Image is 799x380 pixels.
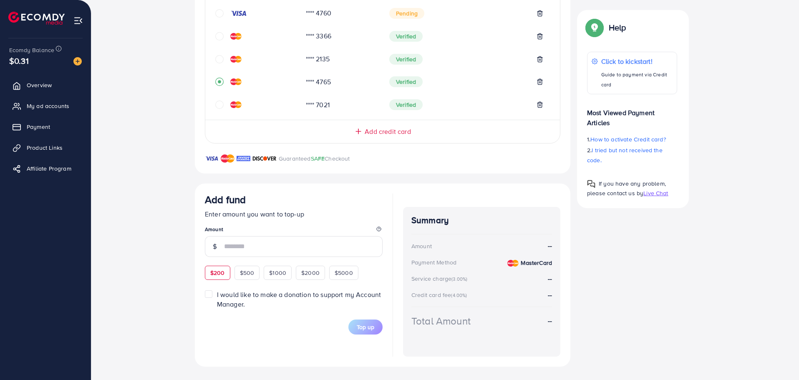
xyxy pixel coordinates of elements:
strong: -- [548,274,552,283]
p: Guaranteed Checkout [279,154,350,164]
img: credit [230,101,242,108]
h4: Summary [411,215,552,226]
a: Affiliate Program [6,160,85,177]
img: brand [252,154,277,164]
p: Click to kickstart! [601,56,673,66]
small: (4.00%) [451,292,467,299]
span: Product Links [27,143,63,152]
span: Affiliate Program [27,164,71,173]
svg: circle [215,9,224,18]
img: credit [230,78,242,85]
legend: Amount [205,226,383,236]
p: Most Viewed Payment Articles [587,101,677,128]
div: Amount [411,242,432,250]
img: logo [8,12,65,25]
span: SAFE [311,154,325,163]
svg: circle [215,55,224,63]
span: Overview [27,81,52,89]
span: $5000 [335,269,353,277]
img: menu [73,16,83,25]
h3: Add fund [205,194,246,206]
button: Top up [348,320,383,335]
span: Top up [357,323,374,331]
span: $0.31 [9,55,29,67]
img: credit [507,260,519,267]
img: brand [221,154,234,164]
a: Product Links [6,139,85,156]
span: If you have any problem, please contact us by [587,179,666,197]
svg: circle [215,32,224,40]
span: $1000 [269,269,286,277]
a: My ad accounts [6,98,85,114]
span: Verified [389,99,423,110]
span: $200 [210,269,225,277]
img: Popup guide [587,20,602,35]
span: $500 [240,269,255,277]
p: Help [609,23,626,33]
iframe: Chat [764,342,793,374]
img: Popup guide [587,180,595,188]
span: My ad accounts [27,102,69,110]
p: 1. [587,134,677,144]
span: Live Chat [643,189,668,197]
img: credit [230,10,247,17]
img: credit [230,33,242,40]
span: Payment [27,123,50,131]
strong: -- [548,290,552,299]
span: Verified [389,76,423,87]
img: image [73,57,82,65]
strong: -- [548,241,552,251]
span: I tried but not received the code. [587,146,663,164]
strong: -- [548,316,552,326]
a: Payment [6,118,85,135]
p: Guide to payment via Credit card [601,70,673,90]
img: credit [230,56,242,63]
span: Verified [389,31,423,42]
a: Overview [6,77,85,93]
strong: MasterCard [521,259,552,267]
p: 2. [587,145,677,165]
div: Total Amount [411,314,471,328]
span: How to activate Credit card? [590,135,665,143]
div: Service charge [411,274,470,283]
svg: record circle [215,78,224,86]
div: Payment Method [411,258,456,267]
span: Pending [389,8,424,19]
svg: circle [215,101,224,109]
span: Add credit card [365,127,411,136]
div: Credit card fee [411,291,470,299]
span: Verified [389,54,423,65]
p: Enter amount you want to top-up [205,209,383,219]
small: (3.00%) [451,276,467,282]
img: brand [237,154,250,164]
span: Ecomdy Balance [9,46,54,54]
span: $2000 [301,269,320,277]
img: brand [205,154,219,164]
span: I would like to make a donation to support my Account Manager. [217,290,381,309]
